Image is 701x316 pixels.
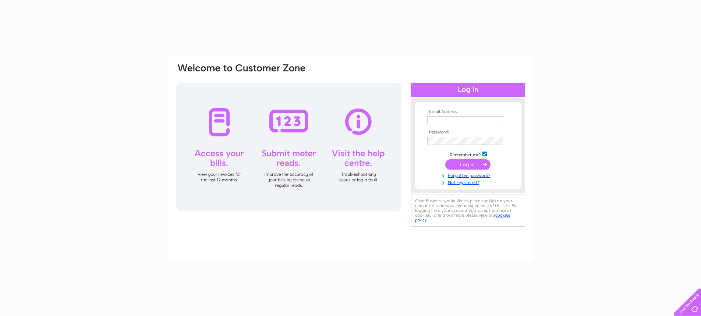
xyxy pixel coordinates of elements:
[411,195,525,227] div: Clear Business would like to place cookies on your computer to improve your experience of the sit...
[415,213,510,223] a: cookies policy
[425,150,511,158] td: Remember me?
[425,130,511,135] th: Password:
[427,171,511,178] a: Forgotten password?
[445,159,491,170] input: Submit
[425,109,511,114] th: Email Address:
[427,178,511,185] a: Not registered?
